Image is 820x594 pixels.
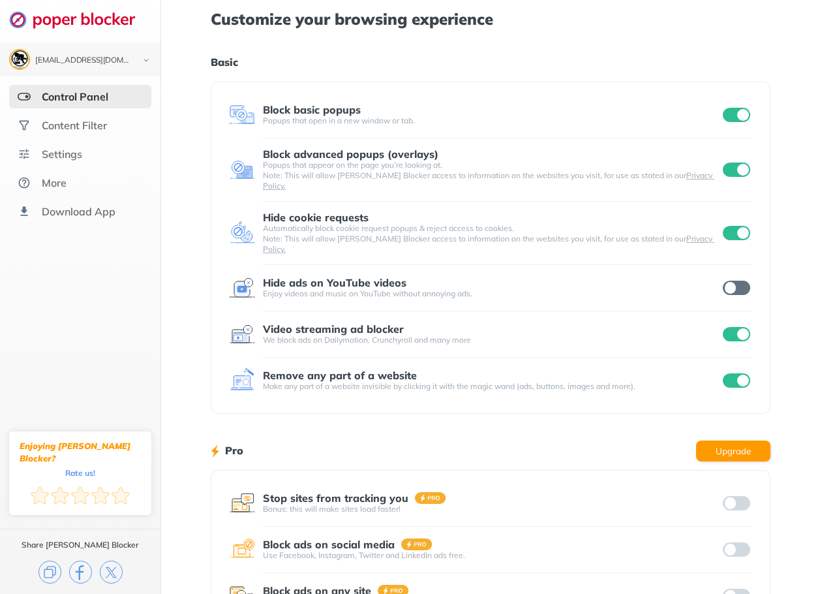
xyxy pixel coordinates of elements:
div: taklin7@gmail.com [35,56,132,65]
img: social.svg [18,119,31,132]
img: feature icon [229,490,255,516]
img: logo-webpage.svg [9,10,149,29]
img: x.svg [100,561,123,584]
img: about.svg [18,176,31,189]
div: Hide cookie requests [263,211,369,223]
div: Block ads on social media [263,539,395,550]
div: We block ads on Dailymotion, Crunchyroll and many more [263,335,721,345]
img: pro-badge.svg [415,492,446,504]
img: lighting bolt [211,443,219,459]
div: Block basic popups [263,104,361,116]
a: Privacy Policy. [263,234,714,254]
img: download-app.svg [18,205,31,218]
a: Privacy Policy. [263,170,714,191]
div: Bonus: this will make sites load faster! [263,504,721,514]
img: copy.svg [38,561,61,584]
div: Control Panel [42,90,108,103]
img: feature icon [229,275,255,301]
div: Use Facebook, Instagram, Twitter and LinkedIn ads free. [263,550,721,561]
img: feature icon [229,367,255,394]
img: feature icon [229,157,255,183]
div: More [42,176,67,189]
img: feature icon [229,537,255,563]
h1: Customize your browsing experience [211,10,771,27]
img: AOh14Gjxxc8BQPN6vls0nP8JlJqF9MPFfMlJxot3a33aYg=s96-c [10,50,29,69]
img: facebook.svg [69,561,92,584]
div: Remove any part of a website [263,369,417,381]
div: Video streaming ad blocker [263,323,404,335]
div: Settings [42,148,82,161]
img: feature icon [229,220,255,246]
div: Popups that open in a new window or tab. [263,116,721,126]
img: chevron-bottom-black.svg [138,54,154,67]
div: Hide ads on YouTube videos [263,277,406,289]
div: Stop sites from tracking you [263,492,408,504]
img: feature icon [229,321,255,347]
div: Content Filter [42,119,107,132]
img: pro-badge.svg [401,539,433,550]
div: Enjoying [PERSON_NAME] Blocker? [20,440,141,465]
div: Download App [42,205,115,218]
h1: Basic [211,54,771,70]
button: Upgrade [696,441,770,461]
div: Block advanced popups (overlays) [263,148,438,160]
div: Share [PERSON_NAME] Blocker [22,540,139,550]
div: Make any part of a website invisible by clicking it with the magic wand (ads, buttons, images and... [263,381,721,392]
div: Popups that appear on the page you’re looking at. Note: This will allow [PERSON_NAME] Blocker acc... [263,160,721,191]
img: feature icon [229,102,255,128]
img: features-selected.svg [18,90,31,103]
div: Automatically block cookie request popups & reject access to cookies. Note: This will allow [PERS... [263,223,721,255]
div: Enjoy videos and music on YouTube without annoying ads. [263,289,721,299]
h1: Pro [225,442,243,459]
div: Rate us! [65,470,95,476]
img: settings.svg [18,148,31,161]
